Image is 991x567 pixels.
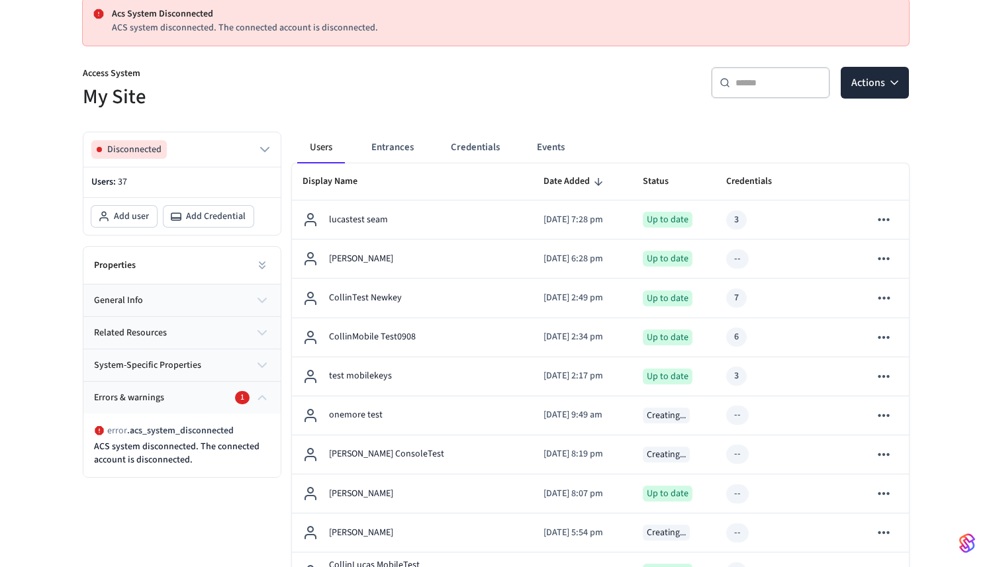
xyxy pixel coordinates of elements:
p: onemore test [329,408,383,422]
button: related resources [83,317,281,349]
p: [PERSON_NAME] [329,487,393,501]
button: Disconnected [91,140,273,159]
button: Users [297,132,345,163]
span: Disconnected [107,143,162,156]
div: Up to date [643,329,692,345]
p: [DATE] 8:19 pm [543,447,622,461]
div: 3 [734,369,739,383]
p: [DATE] 8:07 pm [543,487,622,501]
span: Add Credential [186,210,246,223]
div: -- [734,487,741,501]
p: CollinMobile Test0908 [329,330,416,344]
span: Date Added [543,171,607,192]
button: Errors & warnings1 [83,382,281,414]
p: [DATE] 2:17 pm [543,369,622,383]
p: Acs System Disconnected [112,7,898,21]
div: 3 [734,213,739,227]
p: lucastest seam [329,213,388,227]
button: Entrances [361,132,424,163]
div: Up to date [643,486,692,502]
p: [DATE] 2:49 pm [543,291,622,305]
div: Up to date [643,212,692,228]
div: Creating... [643,525,690,541]
img: SeamLogoGradient.69752ec5.svg [959,533,975,554]
div: Creating... [643,408,690,423]
button: Add Credential [164,206,254,227]
button: system-specific properties [83,349,281,381]
span: Display Name [303,171,375,192]
p: [DATE] 9:49 am [543,408,622,422]
div: -- [734,252,741,266]
span: Add user [114,210,149,223]
p: [DATE] 6:28 pm [543,252,622,266]
span: Errors & warnings [94,391,164,405]
h2: Properties [94,259,136,272]
span: Status [643,171,686,192]
p: CollinTest Newkey [329,291,402,305]
span: Credentials [726,171,789,192]
span: general info [94,294,143,308]
p: Users: [91,175,273,189]
span: 37 [118,175,127,189]
h5: My Site [83,83,488,110]
span: system-specific properties [94,359,201,372]
div: Up to date [643,251,692,267]
button: Credentials [440,132,510,163]
div: 6 [734,330,739,344]
div: -- [734,447,741,461]
button: Actions [841,67,909,99]
p: [DATE] 5:54 pm [543,526,622,540]
div: -- [734,408,741,422]
p: ACS system disconnected. The connected account is disconnected. [112,21,898,35]
p: Access System [83,67,488,83]
button: general info [83,284,281,316]
p: test mobilekeys [329,369,392,383]
div: 1 [235,391,250,404]
p: [DATE] 2:34 pm [543,330,622,344]
p: ACS system disconnected. The connected account is disconnected. [94,440,270,466]
span: . acs_system_disconnected [127,424,234,437]
span: related resources [94,326,167,340]
div: Errors & warnings1 [83,414,281,477]
div: -- [734,526,741,540]
p: error [107,424,234,437]
p: [PERSON_NAME] [329,526,393,540]
p: [DATE] 7:28 pm [543,213,622,227]
div: Creating... [643,447,690,462]
p: [PERSON_NAME] ConsoleTest [329,447,444,461]
button: Add user [91,206,157,227]
p: [PERSON_NAME] [329,252,393,266]
div: Up to date [643,290,692,306]
div: 7 [734,291,739,305]
button: Events [526,132,575,163]
div: Up to date [643,369,692,384]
